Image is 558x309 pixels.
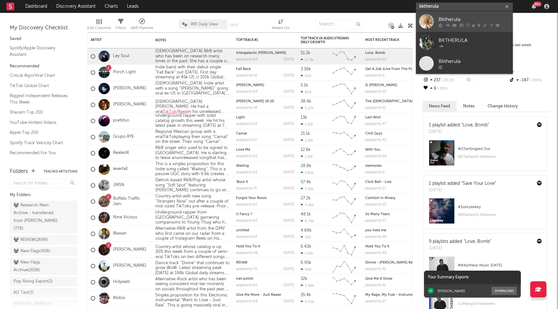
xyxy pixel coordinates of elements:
div: 38.4k [301,99,311,104]
a: Click Bait - Live [365,180,391,184]
a: "Love, Bomb" [464,239,491,244]
svg: Chart title [330,210,359,226]
div: Love Me [236,148,294,152]
div: popularity: 52 [365,90,386,94]
div: 1.15k [301,154,313,159]
div: 237 [422,76,465,85]
span: -259 % [529,79,542,82]
a: you hate me [365,229,386,232]
svg: Chart title [330,242,359,258]
svg: Chart title [330,194,359,210]
div: 900 [301,267,312,272]
a: Last Wish [365,116,381,119]
div: # 84 on New Music [DATE] [458,262,542,269]
div: 1.19k [301,251,313,255]
a: So Many Tears [365,213,390,216]
div: 57.4k [301,180,311,184]
button: Notes [457,101,481,112]
a: Give Me A Show [365,277,392,281]
div: popularity: 51 [365,106,386,110]
div: popularity: 47 [365,122,387,126]
a: #1onLowkey960kplaylist followers [424,198,547,229]
a: [PERSON_NAME](4) [10,299,77,309]
a: Love Me [236,148,250,152]
svg: Chart title [330,81,359,97]
button: News Feed [422,101,457,112]
div: popularity: 70 [236,267,257,271]
div: 12.8k [301,148,311,152]
svg: Chart title [330,145,359,161]
div: Si te mentí [365,84,423,87]
button: Tracked Artists(84) [44,170,77,173]
div: popularity: 60 [236,219,258,223]
div: 21.1k [301,132,310,136]
div: Divine - DATSKO Remix [365,261,423,264]
div: Bktherula [439,57,510,65]
div: Hold You To It [236,245,294,248]
span: TikTok [163,110,176,114]
div: Chill Guys [365,132,423,135]
span: Alternative-Rock artist who has been seeing consistent mid-tier monents on socials throughout the... [155,277,228,296]
div: popularity: 62 [236,284,257,287]
span: unreleased song [155,146,229,180]
div: 5.27k [301,106,314,110]
a: prettifun [113,118,129,124]
a: Aloboi [113,295,125,301]
div: 32k [301,277,307,281]
div: [DATE] [284,122,294,126]
div: My Rage, My Fuel - Instrumental [365,293,423,297]
a: Get A Job (Live From The Porch) [365,67,419,71]
div: -- [465,76,508,85]
div: [DATE] [429,245,491,252]
a: Give Me More - Just Rawer [236,293,281,297]
div: popularity: 48 [365,251,387,255]
span: Underground rapper from [GEOGRAPHIC_DATA] garnering comparisons to Young Thug who has been buildi... [155,210,229,295]
div: Light [236,116,294,119]
span: [DEMOGRAPHIC_DATA] R&B artist who has been on research many times in the past. She has a couple o... [155,49,230,88]
span: WR Daily View [191,22,218,26]
div: [DATE] [284,203,294,206]
div: Love, Bomb [365,51,423,55]
div: 4.42M playlist followers [458,269,542,277]
div: popularity: 54 [236,235,257,239]
div: [DATE] [284,154,294,158]
div: popularity: 60 [365,154,387,158]
a: With You [365,148,380,152]
div: popularity: 31 [365,267,386,271]
a: Biggest Independent Releases This Week [10,92,71,105]
a: nail polish [236,277,253,281]
a: YouTube Hottest Videos [10,119,71,126]
div: My Folders [10,191,77,199]
div: [DATE] [284,219,294,223]
div: Last Wish [365,116,423,119]
div: Forgot Your Roots [236,196,294,200]
span: sound [155,81,229,105]
div: Waiting [236,164,294,168]
div: 9 playlists added [429,238,491,245]
div: REHAB [236,261,294,264]
div: 4.26k [301,203,314,207]
div: Click Bait - Live [365,180,423,184]
div: AD Test ( 2 ) [14,289,34,297]
div: [DATE] [284,138,294,142]
div: popularity: 63 [236,171,257,174]
div: popularity: 53 [365,203,386,206]
div: 2.81k [301,171,314,175]
a: "Love, Bomb" [461,123,489,127]
a: Comfort in Misery [365,196,396,200]
div: 5.73k [301,58,314,62]
div: popularity: 36 [365,235,387,239]
a: Recommended For You [10,149,71,156]
div: 250 [301,235,311,239]
a: Waiting [236,164,249,168]
a: Fall Back [236,67,251,71]
div: [DATE] [284,187,294,190]
svg: Chart title [330,258,359,274]
div: [DATE] [284,251,294,255]
svg: Chart title [330,226,359,242]
a: [PERSON_NAME] [113,86,146,91]
div: A&R Pipeline [131,24,153,32]
input: Search for artists [416,3,513,11]
div: popularity: 58 [236,106,257,110]
div: popularity: 63 [236,154,257,158]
